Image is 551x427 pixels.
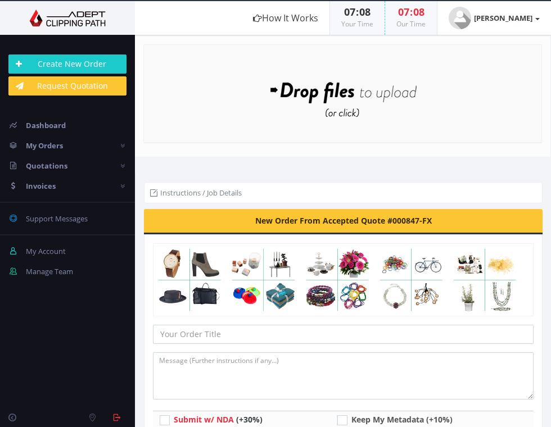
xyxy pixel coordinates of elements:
span: Manage Team [26,266,73,276]
input: Your Order Title [153,325,534,344]
small: Our Time [396,19,426,29]
span: My Orders [26,140,63,151]
a: Submit w/ NDA (+30%) [174,414,263,425]
img: Adept Graphics [8,10,127,26]
span: 07 [398,5,409,19]
li: Instructions / Job Details [150,187,242,198]
a: Create New Order [8,54,127,74]
a: How It Works [242,1,329,35]
a: [PERSON_NAME] [437,1,551,35]
div: New Order From Accepted Quote #000847-FX [144,209,543,234]
span: : [355,5,359,19]
span: Dashboard [26,120,66,130]
a: Request Quotation [8,76,127,96]
span: 08 [413,5,424,19]
span: Invoices [26,181,56,191]
small: Your Time [341,19,373,29]
span: Quotations [26,161,67,171]
span: Support Messages [26,213,88,224]
span: Keep My Metadata (+10%) [351,414,453,425]
strong: [PERSON_NAME] [474,13,532,23]
span: My Account [26,246,66,256]
span: : [409,5,413,19]
img: user_default.jpg [449,7,471,29]
span: 07 [344,5,355,19]
span: Submit w/ NDA [174,414,234,425]
span: 08 [359,5,371,19]
span: (+30%) [236,414,263,425]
